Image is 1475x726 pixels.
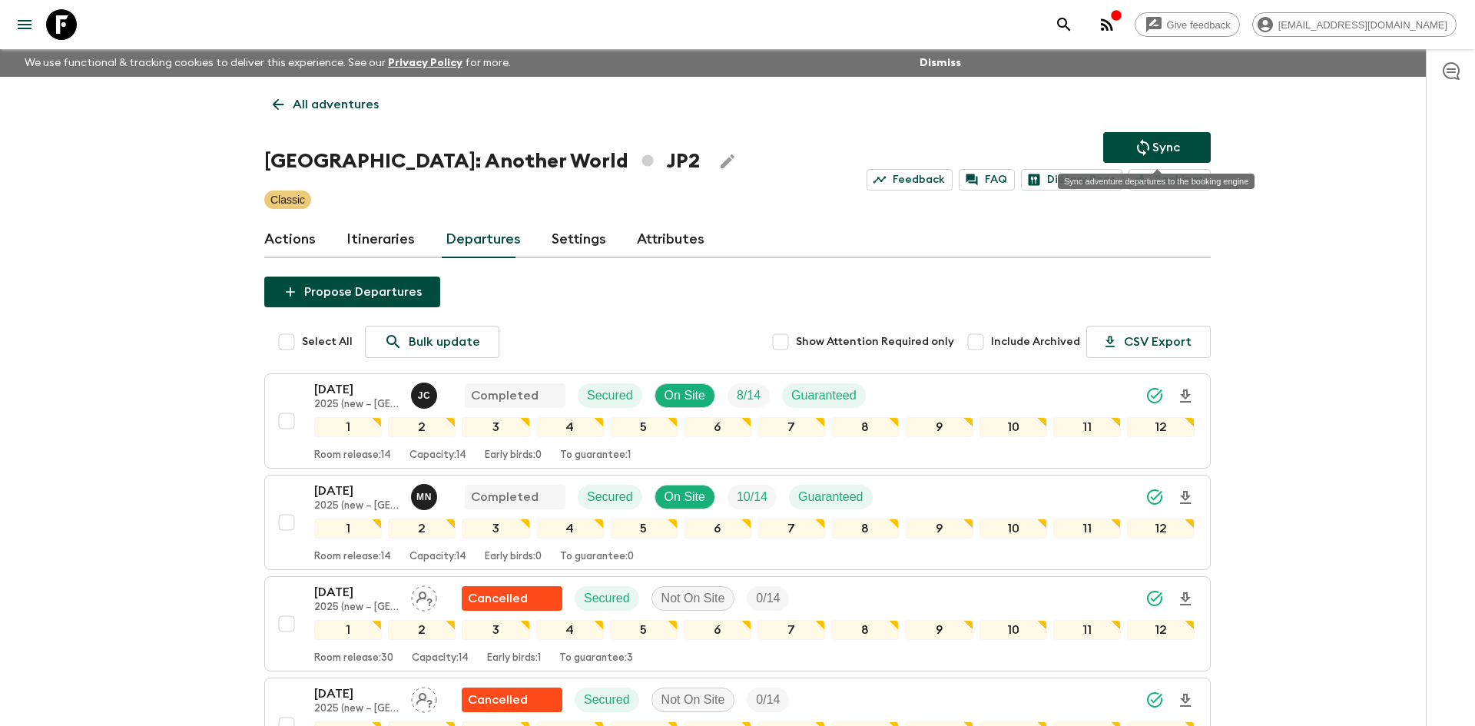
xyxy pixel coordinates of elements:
div: 7 [757,519,825,539]
span: Assign pack leader [411,691,437,704]
div: [EMAIL_ADDRESS][DOMAIN_NAME] [1252,12,1457,37]
p: Sync [1152,138,1180,157]
div: Sync adventure departures to the booking engine [1058,174,1255,189]
button: Dismiss [916,52,965,74]
p: Guaranteed [798,488,863,506]
div: 9 [905,417,973,437]
div: Secured [578,383,642,408]
p: 8 / 14 [737,386,761,405]
svg: Synced Successfully [1145,386,1164,405]
div: Trip Fill [747,688,789,712]
p: 2025 (new – [GEOGRAPHIC_DATA]) [314,703,399,715]
a: Feedback [867,169,953,191]
p: On Site [665,488,705,506]
div: 2 [388,620,456,640]
div: 1 [314,620,382,640]
p: On Site [665,386,705,405]
div: 8 [831,620,899,640]
div: 11 [1053,519,1121,539]
button: Edit Adventure Title [712,146,743,177]
div: 11 [1053,417,1121,437]
div: 2 [388,519,456,539]
p: [DATE] [314,583,399,602]
p: Early birds: 0 [485,449,542,462]
div: 4 [536,620,604,640]
div: Secured [575,688,639,712]
p: Secured [584,589,630,608]
div: 5 [610,519,678,539]
a: Attributes [637,221,704,258]
div: On Site [655,383,715,408]
button: [DATE]2025 (new – [GEOGRAPHIC_DATA])Juno ChoiCompletedSecuredOn SiteTrip FillGuaranteed1234567891... [264,373,1211,469]
div: 9 [905,620,973,640]
p: Room release: 14 [314,449,391,462]
a: Departures [446,221,521,258]
p: [DATE] [314,380,399,399]
a: Privacy Policy [388,58,462,68]
div: Secured [575,586,639,611]
div: 12 [1127,519,1195,539]
div: Not On Site [651,586,735,611]
a: Actions [264,221,316,258]
p: Room release: 14 [314,551,391,563]
p: Secured [587,386,633,405]
div: 5 [610,417,678,437]
div: 10 [979,519,1047,539]
span: Assign pack leader [411,590,437,602]
span: Select All [302,334,353,350]
p: [DATE] [314,482,399,500]
div: Trip Fill [728,485,777,509]
svg: Download Onboarding [1176,590,1195,608]
div: 10 [979,620,1047,640]
p: Capacity: 14 [409,551,466,563]
div: On Site [655,485,715,509]
a: Bulk update [365,326,499,358]
span: Show Attention Required only [796,334,954,350]
div: 8 [831,417,899,437]
div: 9 [905,519,973,539]
p: 2025 (new – [GEOGRAPHIC_DATA]) [314,399,399,411]
div: 2 [388,417,456,437]
div: 7 [757,417,825,437]
p: Not On Site [661,691,725,709]
p: All adventures [293,95,379,114]
p: Secured [584,691,630,709]
svg: Synced Successfully [1145,691,1164,709]
span: Give feedback [1158,19,1239,31]
div: Secured [578,485,642,509]
svg: Download Onboarding [1176,691,1195,710]
p: 2025 (new – [GEOGRAPHIC_DATA]) [314,500,399,512]
div: Flash Pack cancellation [462,688,562,712]
a: Itineraries [346,221,415,258]
p: Cancelled [468,691,528,709]
button: menu [9,9,40,40]
div: 12 [1127,620,1195,640]
button: [DATE]2025 (new – [GEOGRAPHIC_DATA])Maho NagaredaCompletedSecuredOn SiteTrip FillGuaranteed123456... [264,475,1211,570]
div: Not On Site [651,688,735,712]
button: [DATE]2025 (new – [GEOGRAPHIC_DATA])Assign pack leaderFlash Pack cancellationSecuredNot On SiteTr... [264,576,1211,671]
svg: Synced Successfully [1145,589,1164,608]
span: Maho Nagareda [411,489,440,501]
p: Guaranteed [791,386,857,405]
p: 0 / 14 [756,691,780,709]
a: Dietary Reqs [1021,169,1122,191]
p: Secured [587,488,633,506]
button: search adventures [1049,9,1079,40]
div: 12 [1127,417,1195,437]
div: 4 [536,519,604,539]
div: 10 [979,417,1047,437]
div: 6 [684,620,751,640]
button: CSV Export [1086,326,1211,358]
p: To guarantee: 0 [560,551,634,563]
span: Include Archived [991,334,1080,350]
a: All adventures [264,89,387,120]
span: Juno Choi [411,387,440,399]
div: 3 [462,519,529,539]
svg: Download Onboarding [1176,489,1195,507]
p: [DATE] [314,685,399,703]
p: Classic [270,192,305,207]
div: 1 [314,519,382,539]
div: Flash Pack cancellation [462,586,562,611]
p: Room release: 30 [314,652,393,665]
p: Early birds: 1 [487,652,541,665]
